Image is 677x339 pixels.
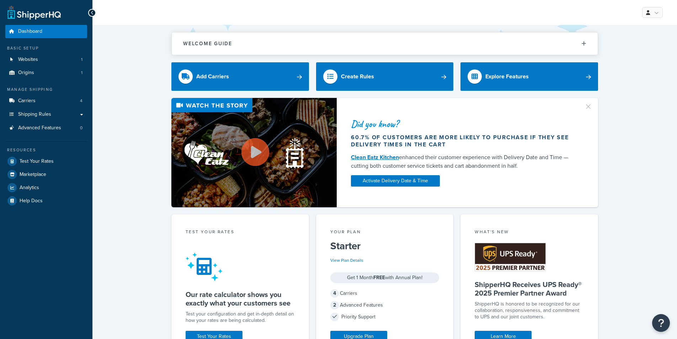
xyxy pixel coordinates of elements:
a: Help Docs [5,194,87,207]
span: 4 [330,289,339,298]
div: Manage Shipping [5,87,87,93]
span: Advanced Features [18,125,61,131]
div: Basic Setup [5,45,87,51]
span: Dashboard [18,28,42,35]
a: Origins1 [5,66,87,79]
span: 1 [81,70,82,76]
li: Origins [5,66,87,79]
div: Priority Support [330,312,439,322]
li: Websites [5,53,87,66]
a: View Plan Details [330,257,363,264]
li: Advanced Features [5,121,87,135]
a: Clean Eatz Kitchen [351,153,399,161]
div: What's New [475,229,584,237]
span: Analytics [20,185,39,191]
div: Test your rates [186,229,295,237]
a: Marketplace [5,168,87,181]
p: ShipperHQ is honored to be recognized for our collaboration, responsiveness, and commitment to UP... [475,301,584,320]
div: Did you know? [351,119,576,129]
div: Resources [5,147,87,153]
span: 2 [330,301,339,309]
a: Activate Delivery Date & Time [351,175,440,187]
h5: Starter [330,240,439,252]
a: Websites1 [5,53,87,66]
div: 60.7% of customers are more likely to purchase if they see delivery times in the cart [351,134,576,148]
div: Advanced Features [330,300,439,310]
span: Help Docs [20,198,43,204]
a: Analytics [5,181,87,194]
span: Origins [18,70,34,76]
a: Carriers4 [5,94,87,108]
button: Open Resource Center [652,314,670,332]
a: Advanced Features0 [5,121,87,135]
div: Your Plan [330,229,439,237]
div: Carriers [330,288,439,298]
h5: Our rate calculator shows you exactly what your customers see [186,290,295,307]
a: Shipping Rules [5,108,87,121]
span: 1 [81,57,82,63]
div: Get 1 Month with Annual Plan! [330,272,439,283]
button: Welcome Guide [172,32,598,55]
a: Add Carriers [171,62,309,91]
a: Create Rules [316,62,454,91]
img: Video thumbnail [171,98,337,207]
div: Test your configuration and get in-depth detail on how your rates are being calculated. [186,311,295,324]
h5: ShipperHQ Receives UPS Ready® 2025 Premier Partner Award [475,280,584,297]
h2: Welcome Guide [183,41,232,46]
span: Carriers [18,98,36,104]
div: Add Carriers [196,72,229,82]
li: Carriers [5,94,87,108]
span: Marketplace [20,172,46,178]
a: Dashboard [5,25,87,38]
a: Explore Features [460,62,598,91]
div: Create Rules [341,72,374,82]
strong: FREE [373,274,385,281]
span: 0 [80,125,82,131]
div: enhanced their customer experience with Delivery Date and Time — cutting both customer service ti... [351,153,576,170]
span: Shipping Rules [18,111,51,118]
div: Explore Features [485,72,529,82]
span: Websites [18,57,38,63]
span: 4 [80,98,82,104]
span: Test Your Rates [20,158,54,165]
a: Test Your Rates [5,155,87,168]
